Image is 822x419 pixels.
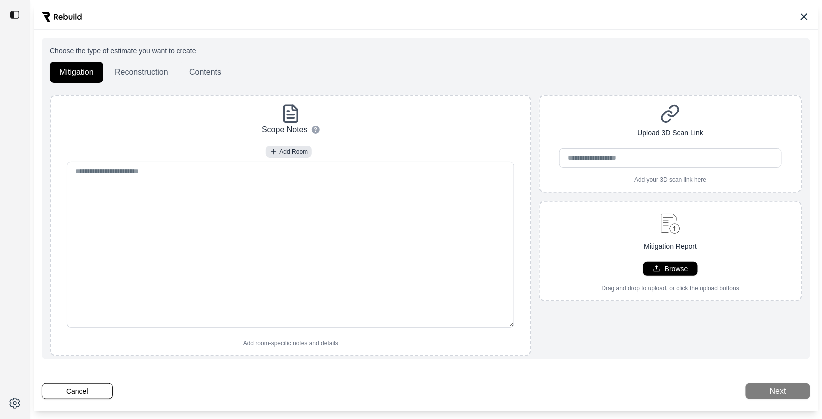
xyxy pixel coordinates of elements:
p: Mitigation Report [644,241,697,252]
button: Contents [180,62,231,83]
p: Scope Notes [262,124,308,136]
p: Upload 3D Scan Link [638,128,704,138]
p: Add your 3D scan link here [634,176,706,184]
p: Browse [665,264,688,274]
button: Cancel [42,383,113,399]
img: upload-document.svg [656,209,685,237]
span: ? [314,126,317,134]
button: Add Room [266,146,312,158]
p: Choose the type of estimate you want to create [50,46,802,56]
img: Rebuild [42,12,82,22]
img: toggle sidebar [10,10,20,20]
p: Add room-specific notes and details [243,339,338,347]
button: Mitigation [50,62,103,83]
button: Browse [643,262,698,276]
button: Reconstruction [105,62,178,83]
span: Add Room [280,148,308,156]
p: Drag and drop to upload, or click the upload buttons [602,284,740,292]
